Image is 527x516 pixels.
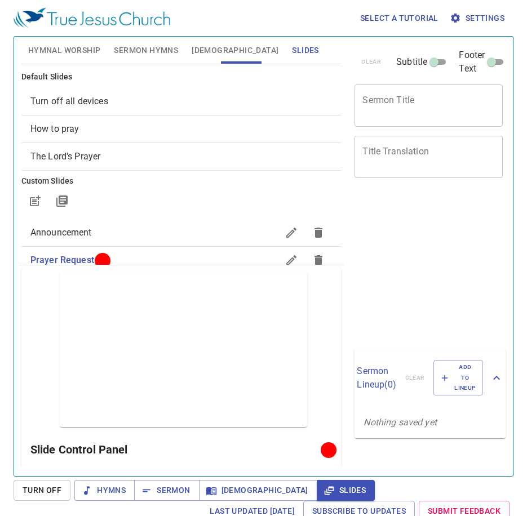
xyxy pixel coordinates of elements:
span: Sermon Hymns [114,43,178,57]
span: Select a tutorial [360,11,439,25]
div: Prayer Request [21,247,342,274]
p: Sermon Lineup ( 0 ) [357,364,396,392]
span: Slides [292,43,318,57]
button: [DEMOGRAPHIC_DATA] [199,480,317,501]
button: Add to Lineup [433,360,483,395]
span: Footer Text [459,48,485,75]
h6: Custom Slides [21,175,342,188]
div: The Lord's Prayer [21,143,342,170]
img: True Jesus Church [14,8,170,28]
div: Sermon Lineup(0)clearAdd to Lineup [355,349,506,407]
span: Sermon [143,483,190,497]
span: Add to Lineup [441,362,476,393]
button: Select a tutorial [356,8,443,29]
button: Turn Off [14,480,70,501]
span: Hymns [83,483,126,497]
span: Hymnal Worship [28,43,101,57]
div: Turn off all devices [21,88,342,115]
span: [DEMOGRAPHIC_DATA] [208,483,308,497]
i: Nothing saved yet [364,417,437,428]
iframe: from-child [350,190,475,345]
h6: Slide Control Panel [30,441,325,459]
span: [object Object] [30,123,79,134]
button: Hymns [74,480,135,501]
button: Settings [448,8,509,29]
span: [object Object] [30,96,108,106]
span: Announcement [30,227,92,238]
span: [object Object] [30,151,101,162]
button: Sermon [134,480,199,501]
span: [DEMOGRAPHIC_DATA] [192,43,278,57]
h6: Default Slides [21,71,342,83]
div: Announcement [21,219,342,246]
span: Prayer Request [30,255,94,265]
button: Slides [317,480,375,501]
span: Turn Off [23,483,61,497]
span: Slides [326,483,366,497]
span: Subtitle [396,55,427,69]
span: Settings [452,11,504,25]
div: How to pray [21,115,342,143]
